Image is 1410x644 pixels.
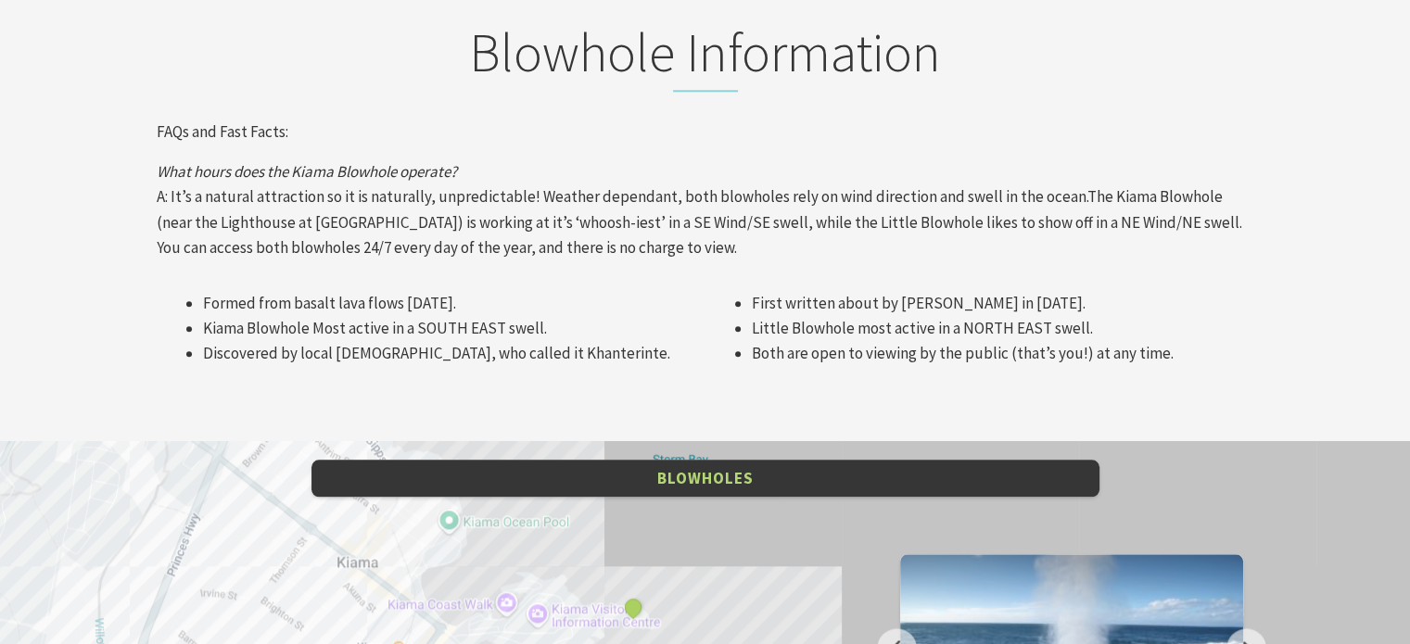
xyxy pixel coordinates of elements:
[752,341,1245,366] li: Both are open to viewing by the public (that’s you!) at any time.
[157,20,1254,93] h2: Blowhole Information
[311,460,1099,498] button: Blowholes
[203,341,696,366] li: Discovered by local [DEMOGRAPHIC_DATA], who called it Khanterinte.
[157,161,457,182] em: What hours does the Kiama Blowhole operate?
[752,291,1245,316] li: First written about by [PERSON_NAME] in [DATE].
[157,159,1254,260] p: A: It’s a natural attraction so it is naturally, unpredictable! Weather dependant, both blowholes...
[620,596,644,620] button: See detail about Kiama Blowhole
[752,316,1245,341] li: Little Blowhole most active in a NORTH EAST swell.
[157,120,1254,145] p: FAQs and Fast Facts:
[203,291,696,316] li: Formed from basalt lava flows [DATE].
[203,316,696,341] li: Kiama Blowhole Most active in a SOUTH EAST swell.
